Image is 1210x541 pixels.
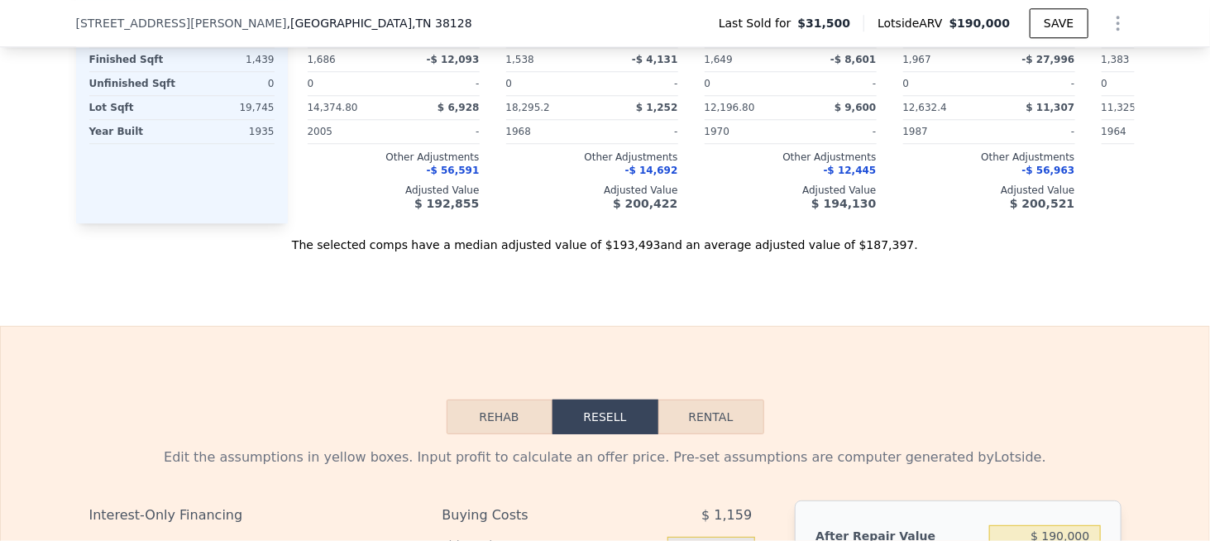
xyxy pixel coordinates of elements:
[397,120,480,143] div: -
[1030,8,1088,38] button: SAVE
[824,165,877,176] span: -$ 12,445
[185,120,275,143] div: 1935
[308,78,314,89] span: 0
[308,151,480,164] div: Other Adjustments
[308,120,390,143] div: 2005
[552,400,658,434] button: Resell
[185,72,275,95] div: 0
[830,54,876,65] span: -$ 8,601
[185,48,275,71] div: 1,439
[632,54,677,65] span: -$ 4,131
[506,78,513,89] span: 0
[705,151,877,164] div: Other Adjustments
[442,500,626,530] div: Buying Costs
[705,78,711,89] span: 0
[76,223,1135,253] div: The selected comps have a median adjusted value of $193,493 and an average adjusted value of $187...
[1102,54,1130,65] span: 1,383
[1010,197,1074,210] span: $ 200,521
[427,165,480,176] span: -$ 56,591
[1022,54,1075,65] span: -$ 27,996
[89,448,1122,467] div: Edit the assumptions in yellow boxes. Input profit to calculate an offer price. Pre-set assumptio...
[412,17,471,30] span: , TN 38128
[427,54,480,65] span: -$ 12,093
[595,72,678,95] div: -
[794,72,877,95] div: -
[903,78,910,89] span: 0
[794,120,877,143] div: -
[701,500,752,530] span: $ 1,159
[903,184,1075,197] div: Adjusted Value
[811,197,876,210] span: $ 194,130
[308,102,358,113] span: 14,374.80
[76,15,287,31] span: [STREET_ADDRESS][PERSON_NAME]
[287,15,472,31] span: , [GEOGRAPHIC_DATA]
[992,72,1075,95] div: -
[903,54,931,65] span: 1,967
[89,96,179,119] div: Lot Sqft
[705,184,877,197] div: Adjusted Value
[798,15,851,31] span: $31,500
[308,184,480,197] div: Adjusted Value
[89,48,179,71] div: Finished Sqft
[835,102,876,113] span: $ 9,600
[903,151,1075,164] div: Other Adjustments
[1102,102,1145,113] span: 11,325.6
[1102,78,1108,89] span: 0
[506,184,678,197] div: Adjusted Value
[992,120,1075,143] div: -
[1102,7,1135,40] button: Show Options
[705,54,733,65] span: 1,649
[414,197,479,210] span: $ 192,855
[658,400,764,434] button: Rental
[1026,102,1075,113] span: $ 11,307
[705,120,787,143] div: 1970
[447,400,552,434] button: Rehab
[903,102,947,113] span: 12,632.4
[595,120,678,143] div: -
[1102,120,1184,143] div: 1964
[185,96,275,119] div: 19,745
[903,120,986,143] div: 1987
[438,102,479,113] span: $ 6,928
[506,54,534,65] span: 1,538
[397,72,480,95] div: -
[1022,165,1075,176] span: -$ 56,963
[705,102,755,113] span: 12,196.80
[89,500,403,530] div: Interest-Only Financing
[308,54,336,65] span: 1,686
[625,165,678,176] span: -$ 14,692
[89,72,179,95] div: Unfinished Sqft
[506,120,589,143] div: 1968
[89,120,179,143] div: Year Built
[613,197,677,210] span: $ 200,422
[719,15,798,31] span: Last Sold for
[949,17,1011,30] span: $190,000
[506,102,550,113] span: 18,295.2
[506,151,678,164] div: Other Adjustments
[878,15,949,31] span: Lotside ARV
[636,102,677,113] span: $ 1,252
